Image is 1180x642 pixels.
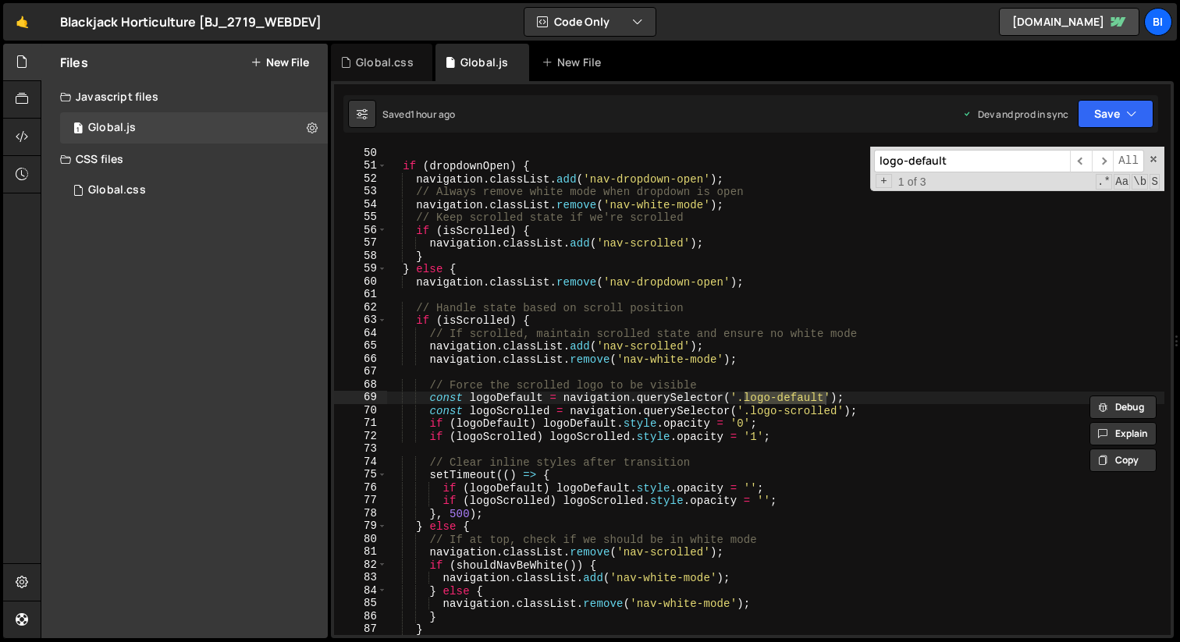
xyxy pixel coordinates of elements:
[334,520,387,533] div: 79
[334,571,387,584] div: 83
[334,584,387,598] div: 84
[542,55,607,70] div: New File
[962,108,1068,121] div: Dev and prod in sync
[334,262,387,275] div: 59
[874,150,1070,172] input: Search for
[334,481,387,495] div: 76
[60,175,328,206] div: 16258/43966.css
[334,314,387,327] div: 63
[1150,174,1160,190] span: Search In Selection
[334,301,387,314] div: 62
[251,56,309,69] button: New File
[1114,174,1130,190] span: CaseSensitive Search
[876,174,892,189] span: Toggle Replace mode
[334,185,387,198] div: 53
[334,391,387,404] div: 69
[334,610,387,623] div: 86
[334,236,387,250] div: 57
[334,456,387,469] div: 74
[334,172,387,186] div: 52
[88,121,136,135] div: Global.js
[334,353,387,366] div: 66
[382,108,455,121] div: Saved
[334,430,387,443] div: 72
[999,8,1139,36] a: [DOMAIN_NAME]
[334,404,387,417] div: 70
[1096,174,1112,190] span: RegExp Search
[356,55,414,70] div: Global.css
[88,183,146,197] div: Global.css
[334,211,387,224] div: 55
[334,597,387,610] div: 85
[334,250,387,263] div: 58
[1070,150,1092,172] span: ​
[411,108,456,121] div: 1 hour ago
[334,417,387,430] div: 71
[334,507,387,520] div: 78
[334,545,387,559] div: 81
[60,112,328,144] div: 16258/43868.js
[1089,395,1157,419] button: Debug
[892,176,933,189] span: 1 of 3
[73,123,83,136] span: 1
[1089,422,1157,445] button: Explain
[60,54,88,71] h2: Files
[1113,150,1144,172] span: Alt-Enter
[334,622,387,636] div: 87
[41,144,328,175] div: CSS files
[1132,174,1148,190] span: Whole Word Search
[334,442,387,456] div: 73
[334,559,387,572] div: 82
[334,468,387,481] div: 75
[41,81,328,112] div: Javascript files
[334,275,387,289] div: 60
[334,494,387,507] div: 77
[334,533,387,546] div: 80
[334,224,387,237] div: 56
[334,365,387,378] div: 67
[524,8,656,36] button: Code Only
[334,198,387,211] div: 54
[334,147,387,160] div: 50
[3,3,41,41] a: 🤙
[334,378,387,392] div: 68
[1078,100,1153,128] button: Save
[334,327,387,340] div: 64
[60,12,322,31] div: Blackjack Horticulture [BJ_2719_WEBDEV]
[460,55,508,70] div: Global.js
[334,339,387,353] div: 65
[334,159,387,172] div: 51
[1092,150,1114,172] span: ​
[1144,8,1172,36] a: Bi
[334,288,387,301] div: 61
[1089,449,1157,472] button: Copy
